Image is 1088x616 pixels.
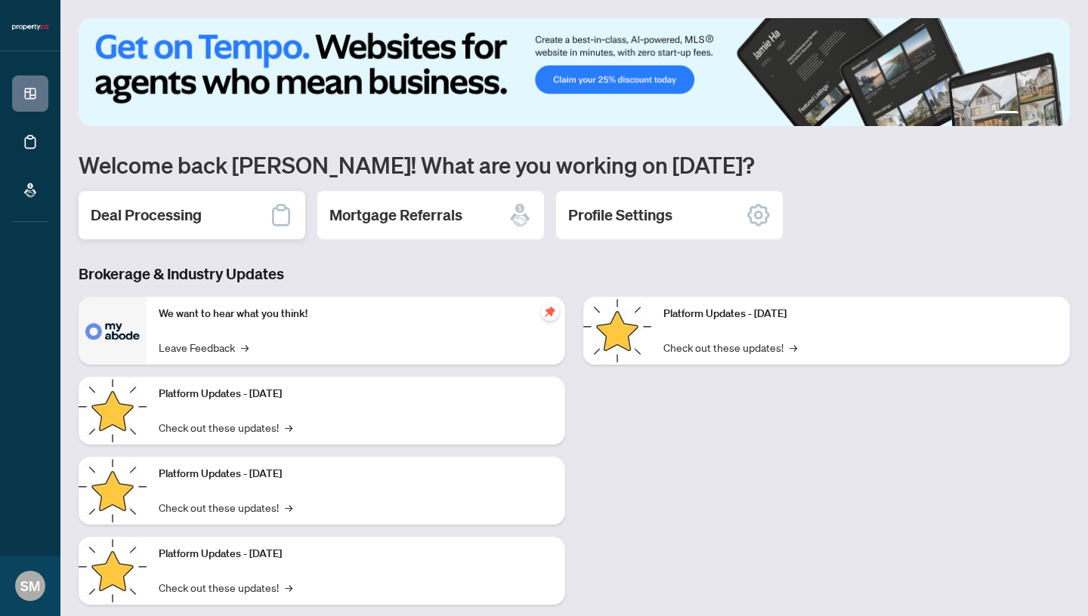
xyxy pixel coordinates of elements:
[241,339,249,356] span: →
[159,546,553,562] p: Platform Updates - [DATE]
[79,377,147,445] img: Platform Updates - September 16, 2025
[1049,111,1055,117] button: 4
[1028,563,1073,608] button: Open asap
[79,537,147,605] img: Platform Updates - July 8, 2025
[159,419,292,436] a: Check out these updates!→
[159,386,553,402] p: Platform Updates - [DATE]
[79,297,147,365] img: We want to hear what you think!
[159,339,249,356] a: Leave Feedback→
[285,499,292,516] span: →
[541,303,559,321] span: pushpin
[79,263,1070,285] h3: Brokerage & Industry Updates
[329,205,462,226] h2: Mortgage Referrals
[1037,111,1043,117] button: 3
[12,23,48,32] img: logo
[568,205,672,226] h2: Profile Settings
[91,205,202,226] h2: Deal Processing
[79,150,1070,179] h1: Welcome back [PERSON_NAME]! What are you working on [DATE]?
[583,297,651,365] img: Platform Updates - June 23, 2025
[159,499,292,516] a: Check out these updates!→
[159,466,553,482] p: Platform Updates - [DATE]
[663,339,797,356] a: Check out these updates!→
[285,579,292,596] span: →
[1025,111,1031,117] button: 2
[79,18,1070,126] img: Slide 0
[20,575,40,596] span: SM
[285,419,292,436] span: →
[663,306,1058,322] p: Platform Updates - [DATE]
[994,111,1018,117] button: 1
[790,339,797,356] span: →
[159,306,553,322] p: We want to hear what you think!
[159,579,292,596] a: Check out these updates!→
[79,457,147,525] img: Platform Updates - July 21, 2025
